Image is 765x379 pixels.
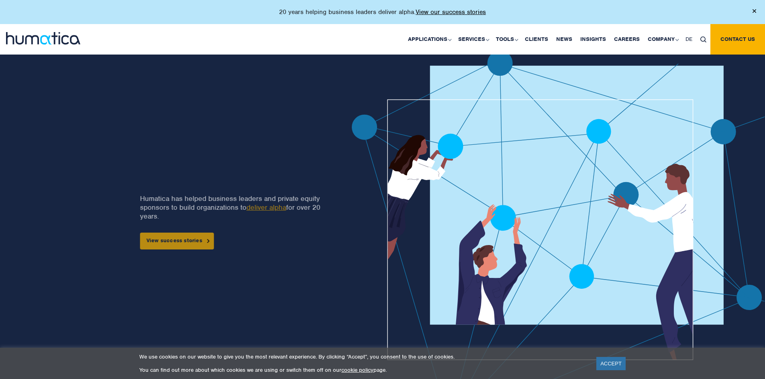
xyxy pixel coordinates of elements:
a: View our success stories [416,8,486,16]
a: cookie policy [341,367,373,373]
a: Tools [492,24,521,55]
p: Humatica has helped business leaders and private equity sponsors to build organizations to for ov... [140,194,326,221]
a: Clients [521,24,552,55]
a: ACCEPT [596,357,626,370]
img: search_icon [700,36,706,43]
a: deliver alpha [246,203,286,212]
span: DE [685,36,692,43]
a: Contact us [710,24,765,55]
p: You can find out more about which cookies we are using or switch them off on our page. [139,367,586,373]
a: Services [454,24,492,55]
a: News [552,24,576,55]
a: View success stories [140,233,214,249]
a: Company [644,24,681,55]
a: Applications [404,24,454,55]
a: DE [681,24,696,55]
p: We use cookies on our website to give you the most relevant experience. By clicking “Accept”, you... [139,353,586,360]
p: 20 years helping business leaders deliver alpha. [279,8,486,16]
a: Careers [610,24,644,55]
img: arrowicon [207,239,210,243]
a: Insights [576,24,610,55]
img: logo [6,32,80,45]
